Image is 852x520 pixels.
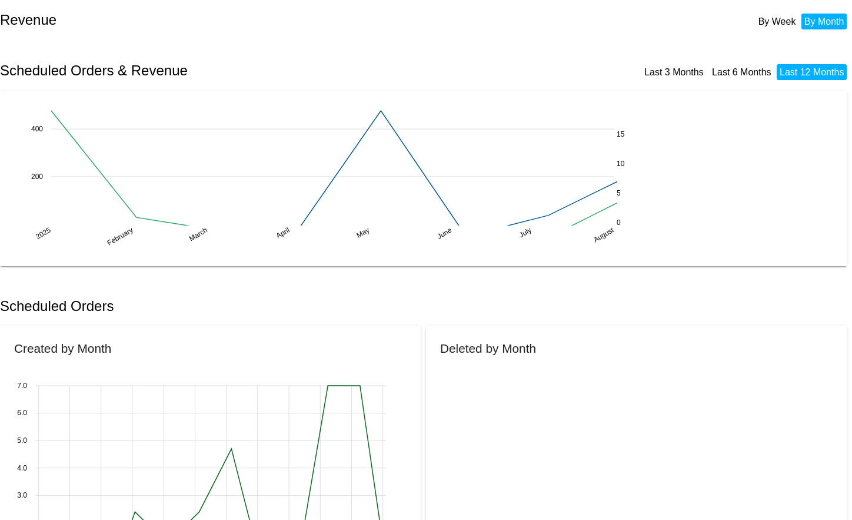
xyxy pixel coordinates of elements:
text: 7.0 [17,382,27,390]
text: 6.0 [17,409,27,418]
text: February [106,226,135,247]
text: 10 [617,159,625,167]
text: May [355,226,371,239]
text: 5.0 [17,436,27,445]
text: July [518,226,532,239]
a: Last 12 Months [780,67,844,77]
text: 400 [31,125,43,133]
h2: Created by Month [14,342,111,355]
li: By Week [756,14,799,29]
text: June [436,226,454,240]
text: 200 [31,172,43,180]
text: 5 [617,188,621,197]
a: Last 6 Months [712,67,771,77]
text: March [188,226,209,243]
text: August [592,226,615,244]
text: 2025 [34,226,52,241]
text: 4.0 [17,464,27,472]
text: 15 [617,130,625,138]
a: Last 3 Months [644,67,704,77]
text: 3.0 [17,492,27,500]
text: 0 [617,218,621,226]
li: By Month [801,14,847,29]
h2: Deleted by Month [440,342,536,355]
text: April [275,226,291,240]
